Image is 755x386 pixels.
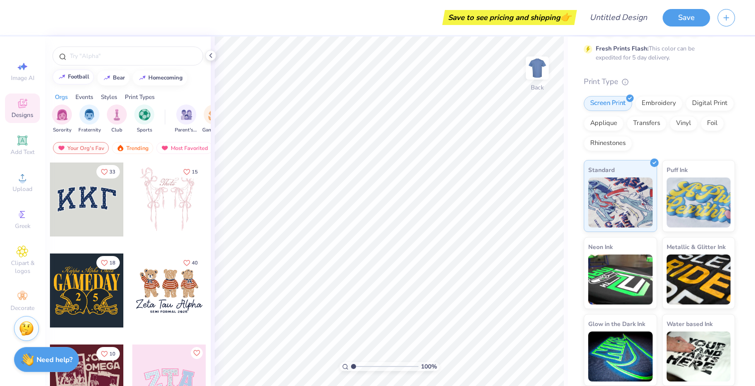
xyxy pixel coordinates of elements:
[531,83,544,92] div: Back
[56,109,68,120] img: Sorority Image
[686,96,734,111] div: Digital Print
[588,164,615,175] span: Standard
[191,347,203,359] button: Like
[635,96,683,111] div: Embroidery
[96,256,120,269] button: Like
[202,126,225,134] span: Game Day
[560,11,571,23] span: 👉
[78,104,101,134] div: filter for Fraternity
[588,318,645,329] span: Glow in the Dark Ink
[208,109,220,120] img: Game Day Image
[445,10,574,25] div: Save to see pricing and shipping
[97,70,129,85] button: bear
[181,109,192,120] img: Parent's Weekend Image
[202,104,225,134] div: filter for Game Day
[113,75,125,80] div: bear
[111,126,122,134] span: Club
[582,7,655,27] input: Untitled Design
[202,104,225,134] button: filter button
[103,75,111,81] img: trend_line.gif
[584,76,735,87] div: Print Type
[112,142,153,154] div: Trending
[11,111,33,119] span: Designs
[12,185,32,193] span: Upload
[10,148,34,156] span: Add Text
[84,109,95,120] img: Fraternity Image
[148,75,183,80] div: homecoming
[36,355,72,364] strong: Need help?
[596,44,719,62] div: This color can be expedited for 5 day delivery.
[192,260,198,265] span: 40
[667,254,731,304] img: Metallic & Glitter Ink
[52,104,72,134] div: filter for Sorority
[15,222,30,230] span: Greek
[52,69,94,84] button: football
[667,331,731,381] img: Water based Ink
[69,51,197,61] input: Try "Alpha"
[68,74,89,79] div: football
[111,109,122,120] img: Club Image
[527,58,547,78] img: Back
[667,241,726,252] span: Metallic & Glitter Ink
[701,116,724,131] div: Foil
[10,304,34,312] span: Decorate
[52,104,72,134] button: filter button
[175,126,198,134] span: Parent's Weekend
[134,104,154,134] button: filter button
[53,126,71,134] span: Sorority
[78,104,101,134] button: filter button
[588,177,653,227] img: Standard
[55,92,68,101] div: Orgs
[57,144,65,151] img: most_fav.gif
[96,347,120,360] button: Like
[161,144,169,151] img: most_fav.gif
[670,116,698,131] div: Vinyl
[596,44,649,52] strong: Fresh Prints Flash:
[179,256,202,269] button: Like
[58,74,66,80] img: trend_line.gif
[175,104,198,134] button: filter button
[116,144,124,151] img: trending.gif
[588,241,613,252] span: Neon Ink
[667,164,688,175] span: Puff Ink
[109,351,115,356] span: 10
[133,70,187,85] button: homecoming
[137,126,152,134] span: Sports
[588,331,653,381] img: Glow in the Dark Ink
[175,104,198,134] div: filter for Parent's Weekend
[101,92,117,101] div: Styles
[627,116,667,131] div: Transfers
[663,9,710,26] button: Save
[78,126,101,134] span: Fraternity
[96,165,120,178] button: Like
[107,104,127,134] button: filter button
[139,109,150,120] img: Sports Image
[5,259,40,275] span: Clipart & logos
[667,318,713,329] span: Water based Ink
[138,75,146,81] img: trend_line.gif
[125,92,155,101] div: Print Types
[134,104,154,134] div: filter for Sports
[156,142,213,154] div: Most Favorited
[584,116,624,131] div: Applique
[107,104,127,134] div: filter for Club
[179,165,202,178] button: Like
[11,74,34,82] span: Image AI
[667,177,731,227] img: Puff Ink
[109,169,115,174] span: 33
[109,260,115,265] span: 18
[192,169,198,174] span: 15
[584,96,632,111] div: Screen Print
[75,92,93,101] div: Events
[53,142,109,154] div: Your Org's Fav
[588,254,653,304] img: Neon Ink
[421,362,437,371] span: 100 %
[584,136,632,151] div: Rhinestones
